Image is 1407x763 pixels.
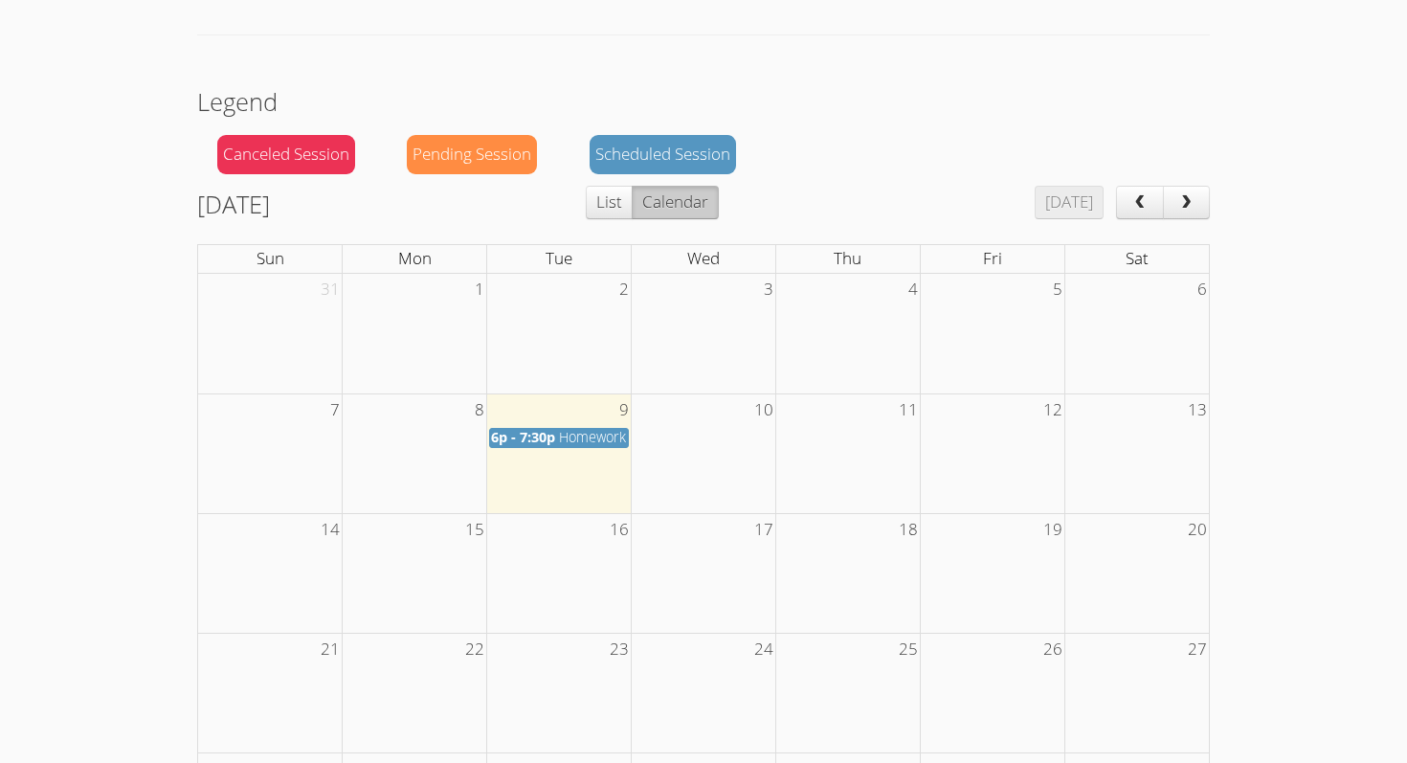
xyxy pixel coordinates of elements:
[463,514,486,546] span: 15
[897,394,920,426] span: 11
[1186,394,1209,426] span: 13
[897,634,920,665] span: 25
[473,394,486,426] span: 8
[473,274,486,305] span: 1
[897,514,920,546] span: 18
[319,274,342,305] span: 31
[590,135,736,174] div: Scheduled Session
[1041,514,1064,546] span: 19
[632,186,719,220] button: Calendar
[586,186,633,220] button: List
[1163,186,1211,220] button: next
[1041,634,1064,665] span: 26
[1186,514,1209,546] span: 20
[1116,186,1164,220] button: prev
[752,394,775,426] span: 10
[762,274,775,305] span: 3
[752,634,775,665] span: 24
[608,514,631,546] span: 16
[319,634,342,665] span: 21
[463,634,486,665] span: 22
[1051,274,1064,305] span: 5
[559,428,659,446] span: Homework Help
[1186,634,1209,665] span: 27
[608,634,631,665] span: 23
[1126,247,1149,269] span: Sat
[834,247,861,269] span: Thu
[617,394,631,426] span: 9
[197,186,270,222] h2: [DATE]
[328,394,342,426] span: 7
[983,247,1002,269] span: Fri
[1041,394,1064,426] span: 12
[1195,274,1209,305] span: 6
[217,135,355,174] div: Canceled Session
[906,274,920,305] span: 4
[752,514,775,546] span: 17
[491,428,555,446] span: 6p - 7:30p
[407,135,537,174] div: Pending Session
[398,247,432,269] span: Mon
[546,247,572,269] span: Tue
[617,274,631,305] span: 2
[687,247,720,269] span: Wed
[1035,186,1104,220] button: [DATE]
[319,514,342,546] span: 14
[489,428,629,448] a: 6p - 7:30p Homework Help
[257,247,284,269] span: Sun
[197,83,1210,120] h2: Legend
